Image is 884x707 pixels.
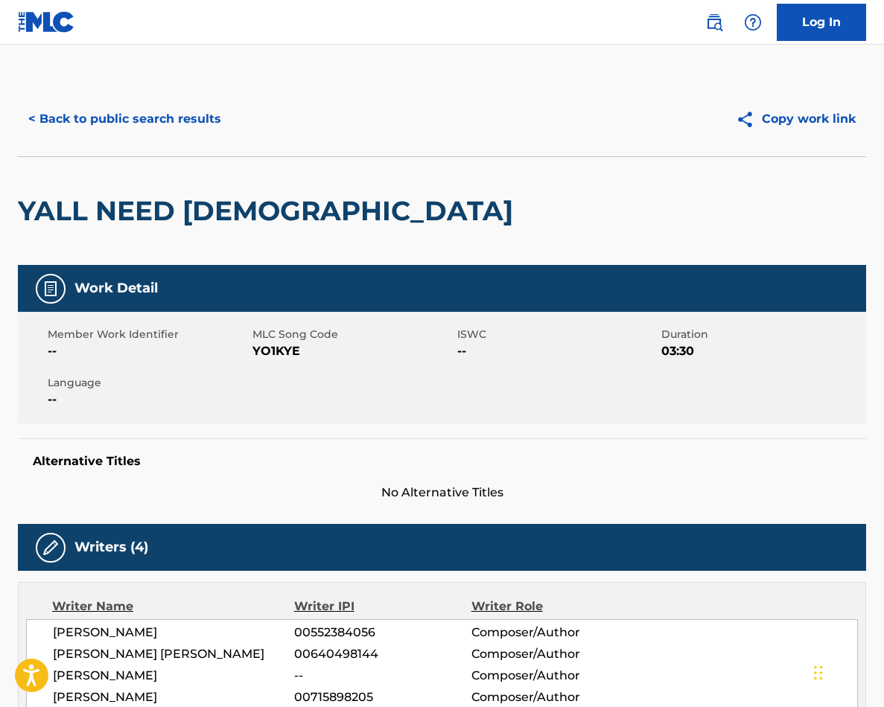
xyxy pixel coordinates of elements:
[42,539,60,557] img: Writers
[42,280,60,298] img: Work Detail
[252,327,454,342] span: MLC Song Code
[471,598,632,615] div: Writer Role
[18,484,866,502] span: No Alternative Titles
[471,667,632,685] span: Composer/Author
[471,624,632,642] span: Composer/Author
[471,645,632,663] span: Composer/Author
[33,454,851,469] h5: Alternative Titles
[661,342,862,360] span: 03:30
[52,598,294,615] div: Writer Name
[53,688,294,706] span: [PERSON_NAME]
[18,100,232,138] button: < Back to public search results
[48,327,249,342] span: Member Work Identifier
[294,624,471,642] span: 00552384056
[18,11,75,33] img: MLC Logo
[18,194,521,228] h2: YALL NEED [DEMOGRAPHIC_DATA]
[53,667,294,685] span: [PERSON_NAME]
[738,7,768,37] div: Help
[252,342,454,360] span: YO1KYE
[74,280,158,297] h5: Work Detail
[48,375,249,391] span: Language
[294,688,471,706] span: 00715898205
[777,4,866,41] a: Log In
[48,342,249,360] span: --
[661,327,862,342] span: Duration
[74,539,148,556] h5: Writers (4)
[736,110,762,129] img: Copy work link
[294,645,471,663] span: 00640498144
[725,100,866,138] button: Copy work link
[471,688,632,706] span: Composer/Author
[294,667,471,685] span: --
[744,13,762,31] img: help
[53,624,294,642] span: [PERSON_NAME]
[457,342,658,360] span: --
[699,7,729,37] a: Public Search
[705,13,723,31] img: search
[48,391,249,409] span: --
[810,636,884,707] iframe: Chat Widget
[294,598,471,615] div: Writer IPI
[457,327,658,342] span: ISWC
[814,650,823,695] div: Drag
[53,645,294,663] span: [PERSON_NAME] [PERSON_NAME]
